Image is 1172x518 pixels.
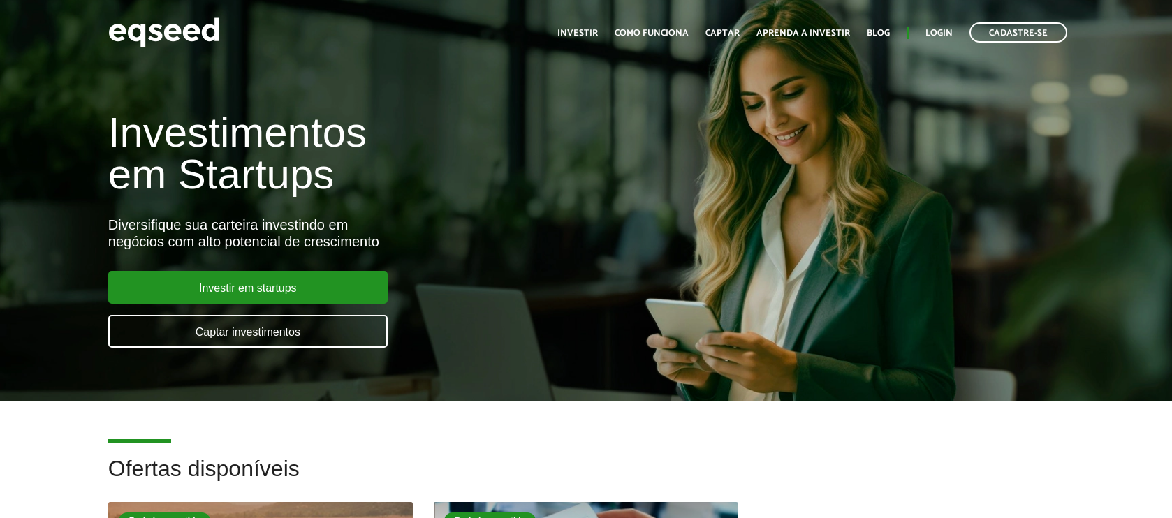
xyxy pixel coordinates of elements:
img: EqSeed [108,14,220,51]
a: Login [925,29,953,38]
a: Aprenda a investir [756,29,850,38]
div: Diversifique sua carteira investindo em negócios com alto potencial de crescimento [108,216,673,250]
a: Blog [867,29,890,38]
a: Investir em startups [108,271,388,304]
a: Investir [557,29,598,38]
a: Captar investimentos [108,315,388,348]
a: Cadastre-se [969,22,1067,43]
h2: Ofertas disponíveis [108,457,1064,502]
a: Como funciona [615,29,689,38]
h1: Investimentos em Startups [108,112,673,195]
a: Captar [705,29,740,38]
